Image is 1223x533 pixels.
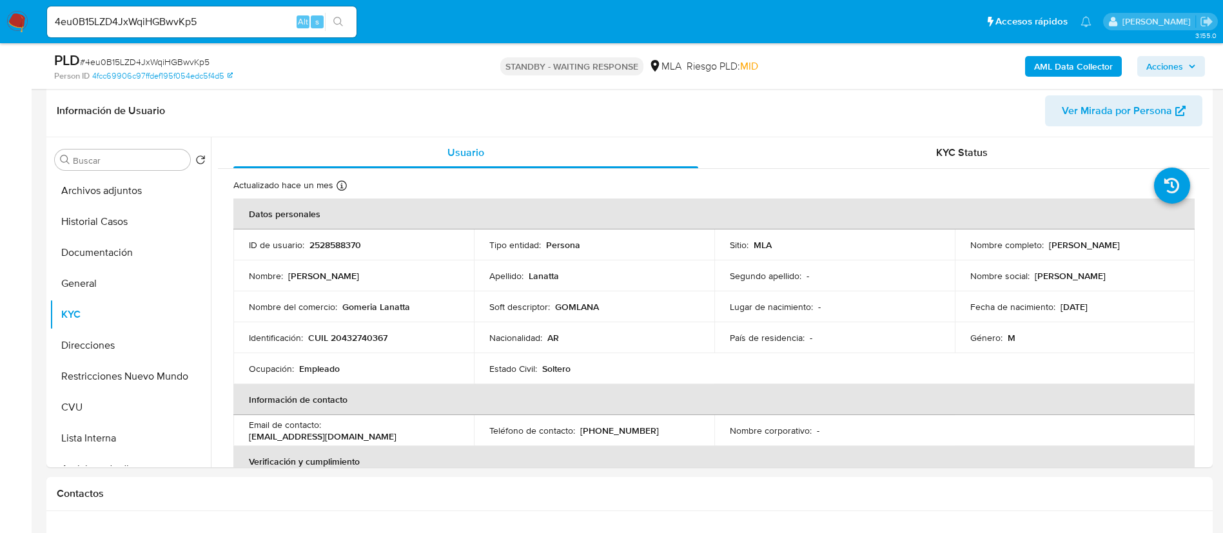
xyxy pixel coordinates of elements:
[489,332,542,344] p: Nacionalidad :
[1049,239,1120,251] p: [PERSON_NAME]
[580,425,659,436] p: [PHONE_NUMBER]
[288,270,359,282] p: [PERSON_NAME]
[740,59,758,73] span: MID
[233,446,1195,477] th: Verificación y cumplimiento
[1061,301,1088,313] p: [DATE]
[818,301,821,313] p: -
[315,15,319,28] span: s
[50,237,211,268] button: Documentación
[1195,30,1217,41] span: 3.155.0
[807,270,809,282] p: -
[730,301,813,313] p: Lugar de nacimiento :
[249,239,304,251] p: ID de usuario :
[1008,332,1015,344] p: M
[547,332,559,344] p: AR
[1045,95,1202,126] button: Ver Mirada por Persona
[50,454,211,485] button: Anticipos de dinero
[489,363,537,374] p: Estado Civil :
[50,361,211,392] button: Restricciones Nuevo Mundo
[970,270,1030,282] p: Nombre social :
[50,392,211,423] button: CVU
[47,14,357,30] input: Buscar usuario o caso...
[810,332,812,344] p: -
[542,363,571,374] p: Soltero
[1146,56,1183,77] span: Acciones
[489,270,523,282] p: Apellido :
[1081,16,1091,27] a: Notificaciones
[195,155,206,169] button: Volver al orden por defecto
[754,239,772,251] p: MLA
[54,50,80,70] b: PLD
[342,301,410,313] p: Gomeria Lanatta
[298,15,308,28] span: Alt
[233,199,1195,229] th: Datos personales
[546,239,580,251] p: Persona
[529,270,559,282] p: Lanatta
[325,13,351,31] button: search-icon
[92,70,233,82] a: 4fcc69906c97ffdef195f054edc5f4d5
[936,145,988,160] span: KYC Status
[1137,56,1205,77] button: Acciones
[817,425,819,436] p: -
[249,301,337,313] p: Nombre del comercio :
[1062,95,1172,126] span: Ver Mirada por Persona
[50,206,211,237] button: Historial Casos
[489,239,541,251] p: Tipo entidad :
[995,15,1068,28] span: Accesos rápidos
[50,423,211,454] button: Lista Interna
[80,55,210,68] span: # 4eu0B15LZD4JxWqiHGBwvKp5
[730,239,748,251] p: Sitio :
[249,332,303,344] p: Identificación :
[687,59,758,73] span: Riesgo PLD:
[308,332,387,344] p: CUIL 20432740367
[249,431,396,442] p: [EMAIL_ADDRESS][DOMAIN_NAME]
[50,175,211,206] button: Archivos adjuntos
[233,384,1195,415] th: Información de contacto
[489,301,550,313] p: Soft descriptor :
[50,268,211,299] button: General
[1122,15,1195,28] p: micaela.pliatskas@mercadolibre.com
[57,104,165,117] h1: Información de Usuario
[1200,15,1213,28] a: Salir
[970,332,1003,344] p: Género :
[649,59,681,73] div: MLA
[730,332,805,344] p: País de residencia :
[50,330,211,361] button: Direcciones
[489,425,575,436] p: Teléfono de contacto :
[1034,56,1113,77] b: AML Data Collector
[1035,270,1106,282] p: [PERSON_NAME]
[60,155,70,165] button: Buscar
[1025,56,1122,77] button: AML Data Collector
[447,145,484,160] span: Usuario
[249,419,321,431] p: Email de contacto :
[249,363,294,374] p: Ocupación :
[555,301,599,313] p: GOMLANA
[57,487,1202,500] h1: Contactos
[299,363,340,374] p: Empleado
[73,155,185,166] input: Buscar
[50,299,211,330] button: KYC
[970,301,1055,313] p: Fecha de nacimiento :
[54,70,90,82] b: Person ID
[309,239,361,251] p: 2528588370
[249,270,283,282] p: Nombre :
[233,179,333,191] p: Actualizado hace un mes
[730,425,812,436] p: Nombre corporativo :
[730,270,801,282] p: Segundo apellido :
[500,57,643,75] p: STANDBY - WAITING RESPONSE
[970,239,1044,251] p: Nombre completo :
